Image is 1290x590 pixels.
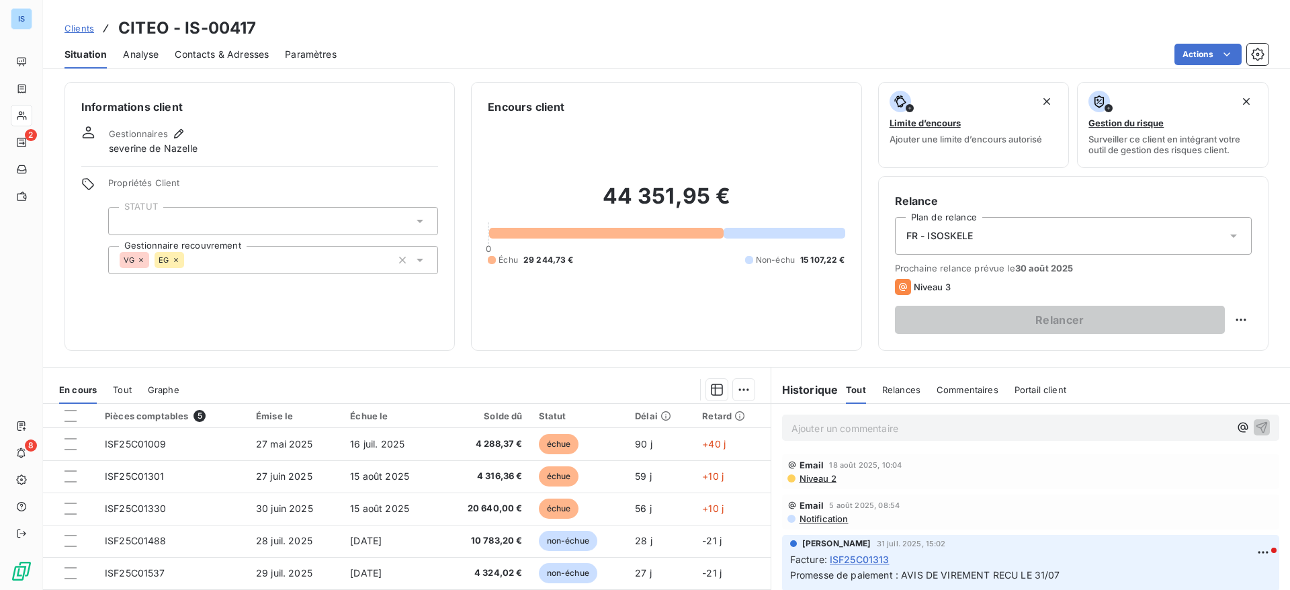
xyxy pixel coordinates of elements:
[895,263,1252,273] span: Prochaine relance prévue le
[499,254,518,266] span: Échu
[124,256,134,264] span: VG
[802,538,871,550] span: [PERSON_NAME]
[256,503,313,514] span: 30 juin 2025
[702,535,722,546] span: -21 j
[350,470,409,482] span: 15 août 2025
[108,177,438,196] span: Propriétés Client
[109,142,198,155] span: severine de Nazelle
[350,567,382,579] span: [DATE]
[81,99,438,115] h6: Informations client
[539,499,579,519] span: échue
[702,438,726,450] span: +40 j
[105,503,167,514] span: ISF25C01330
[118,16,256,40] h3: CITEO - IS-00417
[11,560,32,582] img: Logo LeanPay
[113,384,132,395] span: Tout
[635,503,652,514] span: 56 j
[447,502,522,515] span: 20 640,00 €
[890,134,1042,144] span: Ajouter une limite d’encours autorisé
[539,411,619,421] div: Statut
[447,534,522,548] span: 10 783,20 €
[256,535,312,546] span: 28 juil. 2025
[798,513,849,524] span: Notification
[105,535,167,546] span: ISF25C01488
[1077,82,1268,168] button: Gestion du risqueSurveiller ce client en intégrant votre outil de gestion des risques client.
[800,460,824,470] span: Email
[256,411,334,421] div: Émise le
[914,282,951,292] span: Niveau 3
[105,567,165,579] span: ISF25C01537
[123,48,159,61] span: Analyse
[11,8,32,30] div: IS
[25,129,37,141] span: 2
[109,128,168,139] span: Gestionnaires
[829,461,902,469] span: 18 août 2025, 10:04
[635,535,652,546] span: 28 j
[105,470,165,482] span: ISF25C01301
[539,531,597,551] span: non-échue
[350,535,382,546] span: [DATE]
[11,132,32,153] a: 2
[64,23,94,34] span: Clients
[539,466,579,487] span: échue
[878,82,1070,168] button: Limite d’encoursAjouter une limite d’encours autorisé
[882,384,920,395] span: Relances
[105,410,240,422] div: Pièces comptables
[175,48,269,61] span: Contacts & Adresses
[350,438,404,450] span: 16 juil. 2025
[256,567,312,579] span: 29 juil. 2025
[193,410,206,422] span: 5
[159,256,169,264] span: EG
[1015,384,1066,395] span: Portail client
[539,434,579,454] span: échue
[702,411,762,421] div: Retard
[635,438,652,450] span: 90 j
[105,438,167,450] span: ISF25C01009
[148,384,179,395] span: Graphe
[895,306,1225,334] button: Relancer
[702,567,722,579] span: -21 j
[830,552,890,566] span: ISF25C01313
[25,439,37,452] span: 8
[895,193,1252,209] h6: Relance
[790,552,827,566] span: Facture :
[59,384,97,395] span: En cours
[256,470,312,482] span: 27 juin 2025
[635,470,652,482] span: 59 j
[800,254,845,266] span: 15 107,22 €
[350,411,431,421] div: Échue le
[1088,118,1164,128] span: Gestion du risque
[937,384,998,395] span: Commentaires
[1015,263,1074,273] span: 30 août 2025
[486,243,491,254] span: 0
[184,254,195,266] input: Ajouter une valeur
[635,411,686,421] div: Délai
[447,566,522,580] span: 4 324,02 €
[447,470,522,483] span: 4 316,36 €
[1088,134,1257,155] span: Surveiller ce client en intégrant votre outil de gestion des risques client.
[447,437,522,451] span: 4 288,37 €
[1244,544,1277,577] iframe: Intercom live chat
[756,254,795,266] span: Non-échu
[64,48,107,61] span: Situation
[523,254,574,266] span: 29 244,73 €
[350,503,409,514] span: 15 août 2025
[488,99,564,115] h6: Encours client
[488,183,845,223] h2: 44 351,95 €
[256,438,313,450] span: 27 mai 2025
[890,118,961,128] span: Limite d’encours
[1174,44,1242,65] button: Actions
[877,540,946,548] span: 31 juil. 2025, 15:02
[790,569,1060,581] span: Promesse de paiement : AVIS DE VIREMENT RECU LE 31/07
[906,229,974,243] span: FR - ISOSKELE
[539,563,597,583] span: non-échue
[800,500,824,511] span: Email
[120,215,130,227] input: Ajouter une valeur
[285,48,337,61] span: Paramètres
[829,501,900,509] span: 5 août 2025, 08:54
[447,411,522,421] div: Solde dû
[702,503,724,514] span: +10 j
[798,473,836,484] span: Niveau 2
[846,384,866,395] span: Tout
[771,382,838,398] h6: Historique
